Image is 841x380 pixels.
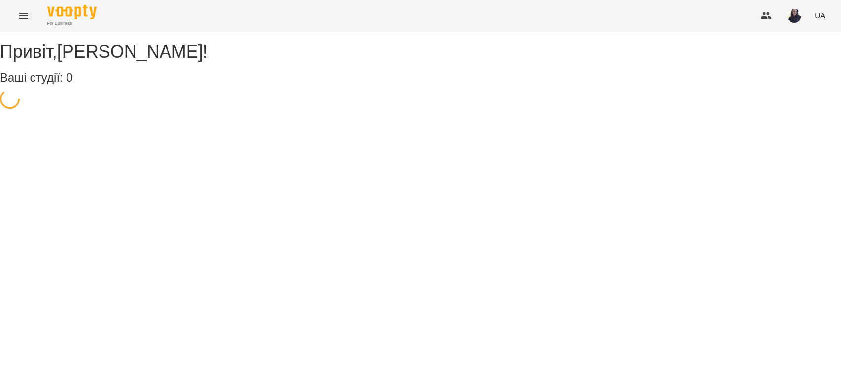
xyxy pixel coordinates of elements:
[787,9,801,23] img: de66a22b4ea812430751315b74cfe34b.jpg
[12,4,35,28] button: Menu
[47,5,97,19] img: Voopty Logo
[811,6,829,25] button: UA
[815,10,825,21] span: UA
[66,71,72,84] span: 0
[47,20,97,27] span: For Business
